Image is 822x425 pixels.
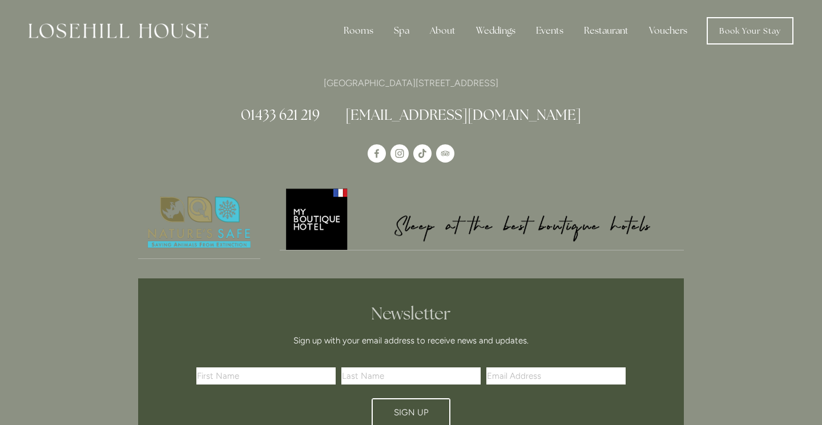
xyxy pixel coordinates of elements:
p: [GEOGRAPHIC_DATA][STREET_ADDRESS] [138,75,684,91]
input: Email Address [486,367,626,384]
a: My Boutique Hotel - Logo [280,187,684,250]
img: My Boutique Hotel - Logo [280,187,684,250]
a: Losehill House Hotel & Spa [368,144,386,163]
div: Events [527,19,573,42]
div: Weddings [467,19,525,42]
a: Vouchers [640,19,696,42]
a: TikTok [413,144,432,163]
div: Spa [385,19,418,42]
img: Nature's Safe - Logo [138,187,260,258]
p: Sign up with your email address to receive news and updates. [200,334,622,347]
a: Book Your Stay [707,17,793,44]
span: Sign Up [394,407,429,418]
a: 01433 621 219 [241,106,320,124]
input: First Name [196,367,336,384]
div: Restaurant [575,19,638,42]
div: Rooms [335,19,382,42]
div: About [421,19,465,42]
input: Last Name [341,367,481,384]
img: Losehill House [29,23,208,38]
a: [EMAIL_ADDRESS][DOMAIN_NAME] [345,106,581,124]
a: Instagram [390,144,409,163]
h2: Newsletter [200,303,622,324]
a: TripAdvisor [436,144,454,163]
